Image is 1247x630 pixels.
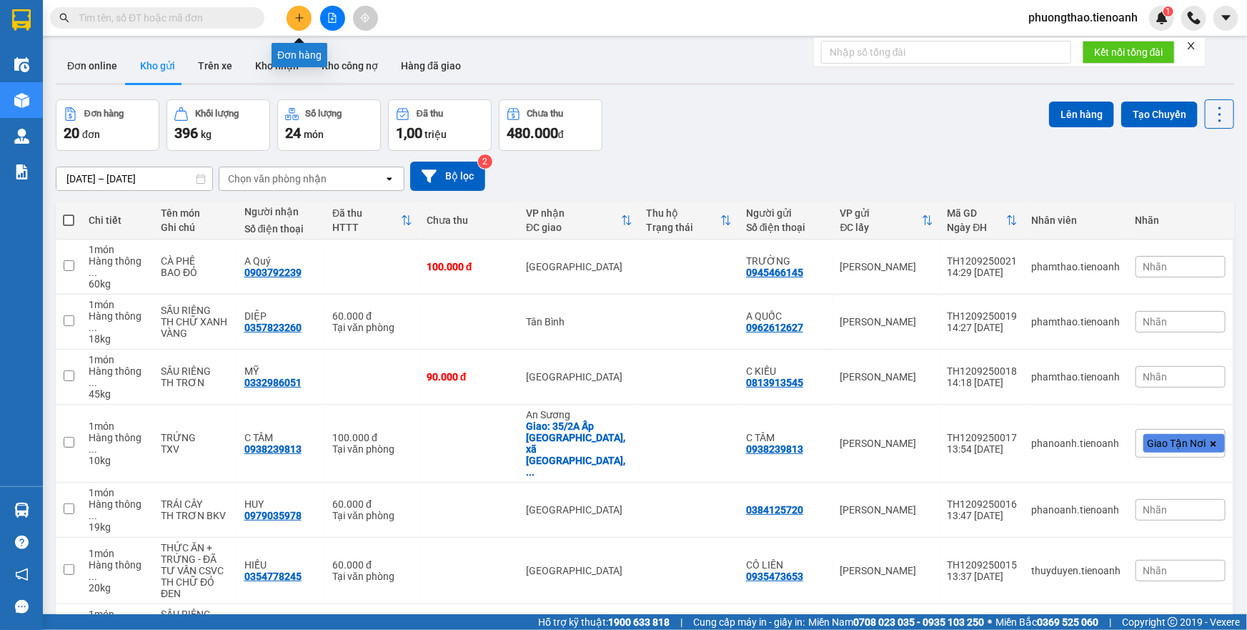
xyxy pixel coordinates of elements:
[332,510,412,521] div: Tại văn phòng
[64,124,79,142] span: 20
[808,614,984,630] span: Miền Nam
[244,443,302,455] div: 0938239813
[1156,11,1168,24] img: icon-new-feature
[89,571,97,582] span: ...
[948,255,1018,267] div: TH1209250021
[332,310,412,322] div: 60.000 đ
[195,109,239,119] div: Khối lượng
[1186,41,1196,51] span: close
[332,432,412,443] div: 100.000 đ
[948,498,1018,510] div: TH1209250016
[1032,371,1121,383] div: phamthao.tienoanh
[244,432,319,443] div: C TÂM
[161,498,230,510] div: TRÁI CÂY
[1032,261,1121,272] div: phamthao.tienoanh
[89,388,146,400] div: 45 kg
[526,420,632,478] div: Giao: 35/2A Ấp Tiền Lân, xã Bà Điểm, huyện Hóc Môn, Hồ Chí Minh
[244,267,302,278] div: 0903792239
[161,377,230,388] div: TH TRƠN
[647,222,720,233] div: Trạng thái
[161,576,230,599] div: TH CHỮ ĐỎ ĐEN
[84,109,124,119] div: Đơn hàng
[89,548,146,559] div: 1 món
[320,6,345,31] button: file-add
[89,521,146,533] div: 19 kg
[527,109,564,119] div: Chưa thu
[948,267,1018,278] div: 14:29 [DATE]
[526,222,621,233] div: ĐC giao
[15,568,29,581] span: notification
[89,510,97,521] span: ...
[244,223,319,235] div: Số điện thoại
[89,267,97,278] span: ...
[948,365,1018,377] div: TH1209250018
[1168,617,1178,627] span: copyright
[244,255,319,267] div: A Quý
[1166,6,1171,16] span: 1
[161,432,230,443] div: TRỨNG
[12,9,31,31] img: logo-vxr
[327,13,337,23] span: file-add
[995,614,1098,630] span: Miền Bắc
[304,129,324,140] span: món
[14,129,29,144] img: warehouse-icon
[840,207,922,219] div: VP gửi
[332,207,401,219] div: Đã thu
[948,559,1018,571] div: TH1209250015
[693,614,805,630] span: Cung cấp máy in - giấy in:
[1037,616,1098,628] strong: 0369 525 060
[746,377,803,388] div: 0813913545
[89,354,146,365] div: 1 món
[1143,371,1168,383] span: Nhãn
[833,202,940,240] th: Toggle SortBy
[1143,261,1168,272] span: Nhãn
[608,616,670,628] strong: 1900 633 818
[427,261,512,272] div: 100.000 đ
[746,443,803,455] div: 0938239813
[746,571,803,582] div: 0935473653
[89,443,97,455] span: ...
[388,99,492,151] button: Đã thu1,00 triệu
[840,438,933,449] div: [PERSON_NAME]
[746,267,803,278] div: 0945466145
[161,267,230,278] div: BAO ĐỎ
[310,49,389,83] button: Kho công nợ
[174,124,198,142] span: 396
[1032,438,1121,449] div: phanoanh.tienoanh
[244,310,319,322] div: DIỆP
[746,255,826,267] div: TRƯỜNG
[332,322,412,333] div: Tại văn phòng
[15,600,29,614] span: message
[89,255,146,278] div: Hàng thông thường
[89,215,146,226] div: Chi tiết
[89,559,146,582] div: Hàng thông thường
[840,504,933,516] div: [PERSON_NAME]
[244,377,302,388] div: 0332986051
[89,420,146,432] div: 1 món
[56,167,212,190] input: Select a date range.
[389,49,472,83] button: Hàng đã giao
[161,222,230,233] div: Ghi chú
[410,162,485,191] button: Bộ lọc
[129,49,187,83] button: Kho gửi
[1143,565,1168,576] span: Nhãn
[746,365,826,377] div: C KIỀU
[1143,316,1168,328] span: Nhãn
[56,99,159,151] button: Đơn hàng20đơn
[680,614,682,630] span: |
[1213,6,1238,31] button: caret-down
[89,377,97,388] span: ...
[1121,102,1198,127] button: Tạo Chuyến
[332,571,412,582] div: Tại văn phòng
[396,124,422,142] span: 1,00
[89,498,146,521] div: Hàng thông thường
[417,109,443,119] div: Đã thu
[507,124,558,142] span: 480.000
[526,207,621,219] div: VP nhận
[56,49,129,83] button: Đơn online
[821,41,1071,64] input: Nhập số tổng đài
[161,542,230,576] div: THỨC ĂN + TRỨNG - ĐÃ TƯ VẤN CSVC
[353,6,378,31] button: aim
[89,365,146,388] div: Hàng thông thường
[294,13,304,23] span: plus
